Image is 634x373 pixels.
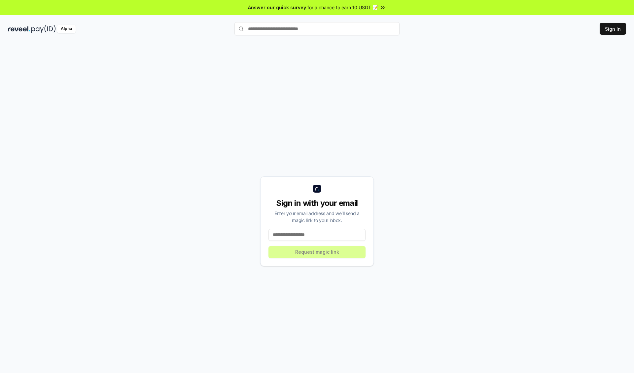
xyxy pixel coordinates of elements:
img: logo_small [313,185,321,193]
span: Answer our quick survey [248,4,306,11]
div: Alpha [57,25,76,33]
button: Sign In [600,23,626,35]
span: for a chance to earn 10 USDT 📝 [307,4,378,11]
img: pay_id [31,25,56,33]
div: Enter your email address and we’ll send a magic link to your inbox. [268,210,366,224]
img: reveel_dark [8,25,30,33]
div: Sign in with your email [268,198,366,208]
